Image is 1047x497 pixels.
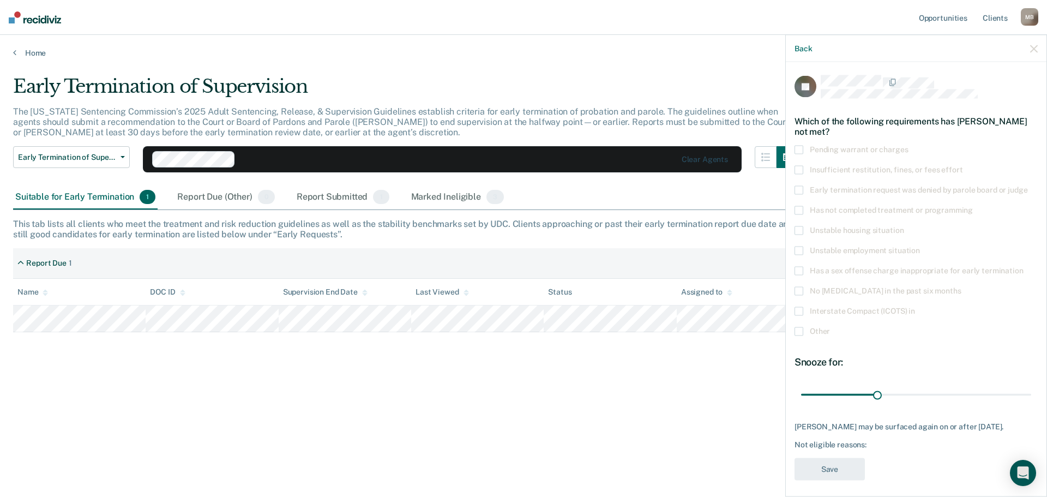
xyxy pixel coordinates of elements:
[175,185,276,209] div: Report Due (Other)
[795,356,1038,368] div: Snooze for:
[795,107,1038,145] div: Which of the following requirements has [PERSON_NAME] not met?
[810,145,908,153] span: Pending warrant or charges
[409,185,507,209] div: Marked Ineligible
[486,190,504,204] span: 3
[795,440,1038,450] div: Not eligible reasons:
[9,11,61,23] img: Recidiviz
[150,288,185,297] div: DOC ID
[69,259,72,268] div: 1
[810,185,1027,194] span: Early termination request was denied by parole board or judge
[140,190,155,204] span: 1
[795,422,1038,431] div: [PERSON_NAME] may be surfaced again on or after [DATE].
[1010,460,1036,486] div: Open Intercom Messenger
[13,185,158,209] div: Suitable for Early Termination
[258,190,275,204] span: 0
[795,44,812,53] button: Back
[682,155,728,164] div: Clear agents
[294,185,392,209] div: Report Submitted
[810,205,973,214] span: Has not completed treatment or programming
[13,48,1034,58] a: Home
[26,259,67,268] div: Report Due
[810,245,920,254] span: Unstable employment situation
[810,266,1024,274] span: Has a sex offense charge inappropriate for early termination
[681,288,732,297] div: Assigned to
[795,458,865,480] button: Save
[810,225,904,234] span: Unstable housing situation
[416,288,468,297] div: Last Viewed
[810,165,962,173] span: Insufficient restitution, fines, or fees effort
[283,288,368,297] div: Supervision End Date
[1021,8,1038,26] div: M B
[810,326,830,335] span: Other
[548,288,571,297] div: Status
[13,75,798,106] div: Early Termination of Supervision
[17,288,48,297] div: Name
[810,286,961,295] span: No [MEDICAL_DATA] in the past six months
[18,153,116,162] span: Early Termination of Supervision
[13,106,789,137] p: The [US_STATE] Sentencing Commission’s 2025 Adult Sentencing, Release, & Supervision Guidelines e...
[373,190,389,204] span: 1
[810,306,915,315] span: Interstate Compact (ICOTS) in
[13,219,1034,239] div: This tab lists all clients who meet the treatment and risk reduction guidelines as well as the st...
